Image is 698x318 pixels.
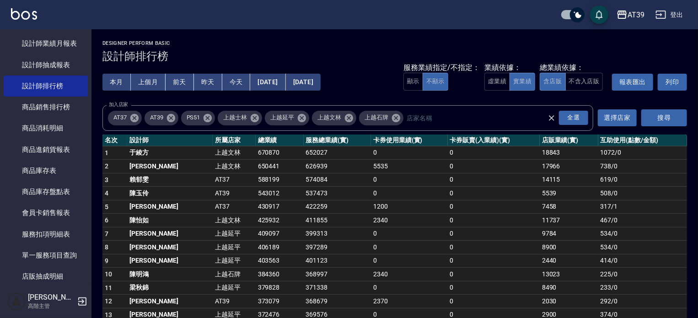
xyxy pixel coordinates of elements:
[102,74,131,91] button: 本月
[371,187,447,200] td: 0
[510,73,535,91] button: 實業績
[448,173,540,187] td: 0
[371,214,447,227] td: 2340
[105,243,108,251] span: 8
[265,111,309,125] div: 上越延平
[256,227,304,241] td: 409097
[109,101,128,108] label: 加入店家
[557,109,590,127] button: Open
[105,189,108,197] span: 4
[256,146,304,160] td: 670870
[371,200,447,214] td: 1200
[312,113,347,122] span: 上越文林
[598,173,687,187] td: 619 / 0
[448,135,540,146] th: 卡券販賣(入業績)(實)
[304,214,371,227] td: 411855
[4,33,88,54] a: 設計師業績月報表
[256,214,304,227] td: 425932
[105,216,108,224] span: 6
[448,268,540,281] td: 0
[4,202,88,223] a: 會員卡銷售報表
[304,187,371,200] td: 537473
[265,113,300,122] span: 上越延平
[250,74,285,91] button: [DATE]
[256,268,304,281] td: 384360
[448,295,540,308] td: 0
[127,295,213,308] td: [PERSON_NAME]
[448,160,540,173] td: 0
[371,146,447,160] td: 0
[145,111,178,125] div: AT39
[304,254,371,268] td: 401123
[213,187,256,200] td: AT39
[598,241,687,254] td: 534 / 0
[256,160,304,173] td: 650441
[540,173,598,187] td: 14115
[448,146,540,160] td: 0
[448,200,540,214] td: 0
[448,281,540,295] td: 0
[598,281,687,295] td: 233 / 0
[213,254,256,268] td: 上越延平
[11,8,37,20] img: Logo
[213,214,256,227] td: 上越文林
[598,268,687,281] td: 225 / 0
[213,200,256,214] td: AT37
[612,74,653,91] button: 報表匯出
[540,146,598,160] td: 18843
[105,270,113,278] span: 10
[4,75,88,97] a: 設計師排行榜
[127,227,213,241] td: [PERSON_NAME]
[218,111,262,125] div: 上越士林
[448,187,540,200] td: 0
[256,173,304,187] td: 588199
[213,227,256,241] td: 上越延平
[540,295,598,308] td: 2030
[105,297,113,305] span: 12
[4,160,88,181] a: 商品庫存表
[304,135,371,146] th: 服務總業績(實)
[256,200,304,214] td: 430917
[4,118,88,139] a: 商品消耗明細
[371,295,447,308] td: 2370
[403,73,423,91] button: 顯示
[131,74,166,91] button: 上個月
[540,200,598,214] td: 7458
[371,281,447,295] td: 0
[127,241,213,254] td: [PERSON_NAME]
[256,295,304,308] td: 373079
[127,268,213,281] td: 陳明鴻
[448,254,540,268] td: 0
[127,200,213,214] td: [PERSON_NAME]
[4,54,88,75] a: 設計師抽成報表
[540,268,598,281] td: 13023
[448,227,540,241] td: 0
[256,281,304,295] td: 379828
[181,111,215,125] div: PS51
[108,113,132,122] span: AT37
[222,74,251,91] button: 今天
[127,146,213,160] td: 于綾方
[540,254,598,268] td: 2440
[213,160,256,173] td: 上越文林
[256,241,304,254] td: 406189
[559,111,588,125] div: 全選
[102,135,127,146] th: 名次
[590,5,608,24] button: save
[4,266,88,287] a: 店販抽成明細
[4,181,88,202] a: 商品庫存盤點表
[371,254,447,268] td: 0
[213,135,256,146] th: 所屬店家
[304,200,371,214] td: 422259
[127,135,213,146] th: 設計師
[371,135,447,146] th: 卡券使用業績(實)
[312,111,356,125] div: 上越文林
[371,241,447,254] td: 0
[181,113,206,122] span: PS51
[4,224,88,245] a: 服務扣項明細表
[127,173,213,187] td: 賴郁雯
[598,254,687,268] td: 414 / 0
[484,73,510,91] button: 虛業績
[423,73,448,91] button: 不顯示
[28,293,75,302] h5: [PERSON_NAME]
